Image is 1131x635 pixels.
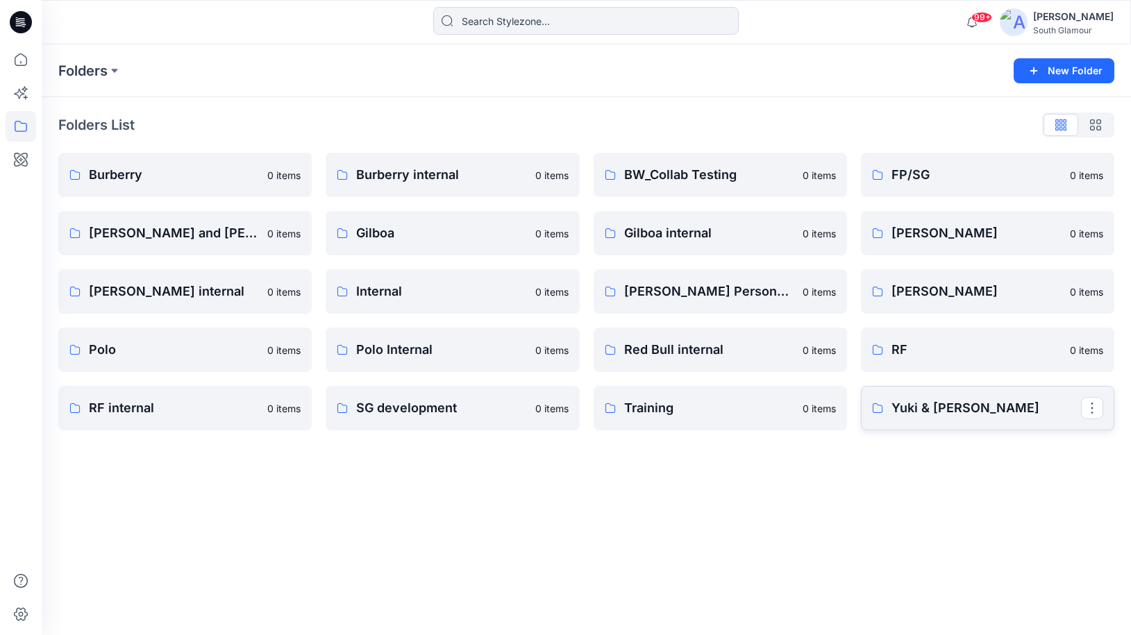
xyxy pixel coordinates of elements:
p: 0 items [803,226,836,241]
p: 0 items [267,401,301,416]
p: RF internal [89,398,259,418]
a: [PERSON_NAME]0 items [861,269,1114,314]
a: Folders [58,61,108,81]
a: RF0 items [861,328,1114,372]
span: 99+ [971,12,992,23]
a: FP/SG0 items [861,153,1114,197]
a: Internal0 items [326,269,579,314]
p: 0 items [803,285,836,299]
p: 0 items [535,343,569,357]
p: Gilboa internal [624,223,794,243]
p: 0 items [535,168,569,183]
p: RF [891,340,1062,359]
div: [PERSON_NAME] [1033,8,1114,25]
a: Burberry0 items [58,153,312,197]
p: Burberry [89,165,259,185]
p: [PERSON_NAME] and [PERSON_NAME] Board [89,223,259,243]
button: New Folder [1014,58,1114,83]
p: 0 items [535,401,569,416]
p: 0 items [267,226,301,241]
p: 0 items [1070,168,1103,183]
p: [PERSON_NAME] [891,282,1062,301]
p: 0 items [267,285,301,299]
p: [PERSON_NAME] internal [89,282,259,301]
a: BW_Collab Testing0 items [594,153,847,197]
a: [PERSON_NAME] internal0 items [58,269,312,314]
a: Red Bull internal0 items [594,328,847,372]
p: 0 items [803,401,836,416]
a: SG development0 items [326,386,579,430]
a: [PERSON_NAME] and [PERSON_NAME] Board0 items [58,211,312,255]
p: SG development [356,398,526,418]
p: 0 items [1070,343,1103,357]
p: FP/SG [891,165,1062,185]
p: 0 items [1070,226,1103,241]
a: Polo Internal0 items [326,328,579,372]
input: Search Stylezone… [433,7,739,35]
a: RF internal0 items [58,386,312,430]
p: 0 items [535,226,569,241]
a: Gilboa internal0 items [594,211,847,255]
p: Polo Internal [356,340,526,359]
div: South Glamour [1033,25,1114,35]
p: 0 items [1070,285,1103,299]
p: 0 items [535,285,569,299]
p: Polo [89,340,259,359]
p: Gilboa [356,223,526,243]
a: [PERSON_NAME] Personal Zone0 items [594,269,847,314]
a: Burberry internal0 items [326,153,579,197]
p: 0 items [803,343,836,357]
img: avatar [1000,8,1028,36]
p: 0 items [803,168,836,183]
p: Burberry internal [356,165,526,185]
p: Yuki & [PERSON_NAME] [891,398,1081,418]
a: [PERSON_NAME]0 items [861,211,1114,255]
p: Red Bull internal [624,340,794,359]
p: [PERSON_NAME] [891,223,1062,243]
p: Folders List [58,115,135,135]
p: Training [624,398,794,418]
p: [PERSON_NAME] Personal Zone [624,282,794,301]
a: Yuki & [PERSON_NAME] [861,386,1114,430]
a: Gilboa0 items [326,211,579,255]
p: 0 items [267,168,301,183]
a: Polo0 items [58,328,312,372]
a: Training0 items [594,386,847,430]
p: 0 items [267,343,301,357]
p: BW_Collab Testing [624,165,794,185]
p: Internal [356,282,526,301]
